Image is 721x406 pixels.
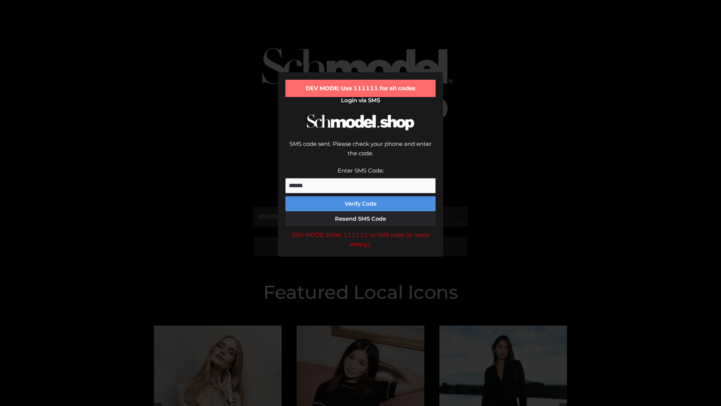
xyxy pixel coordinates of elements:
button: Resend SMS Code [285,211,436,226]
button: Verify Code [285,196,436,211]
label: Enter SMS Code: [338,167,384,174]
div: SMS code sent. Please check your phone and enter the code. [285,139,436,166]
h2: Login via SMS [285,97,436,104]
div: DEV MODE: Enter 111111 as SMS code (or leave empty). [285,230,436,249]
img: Schmodel Logo [304,108,417,137]
div: DEV MODE: Use 111111 for all codes [285,80,436,97]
